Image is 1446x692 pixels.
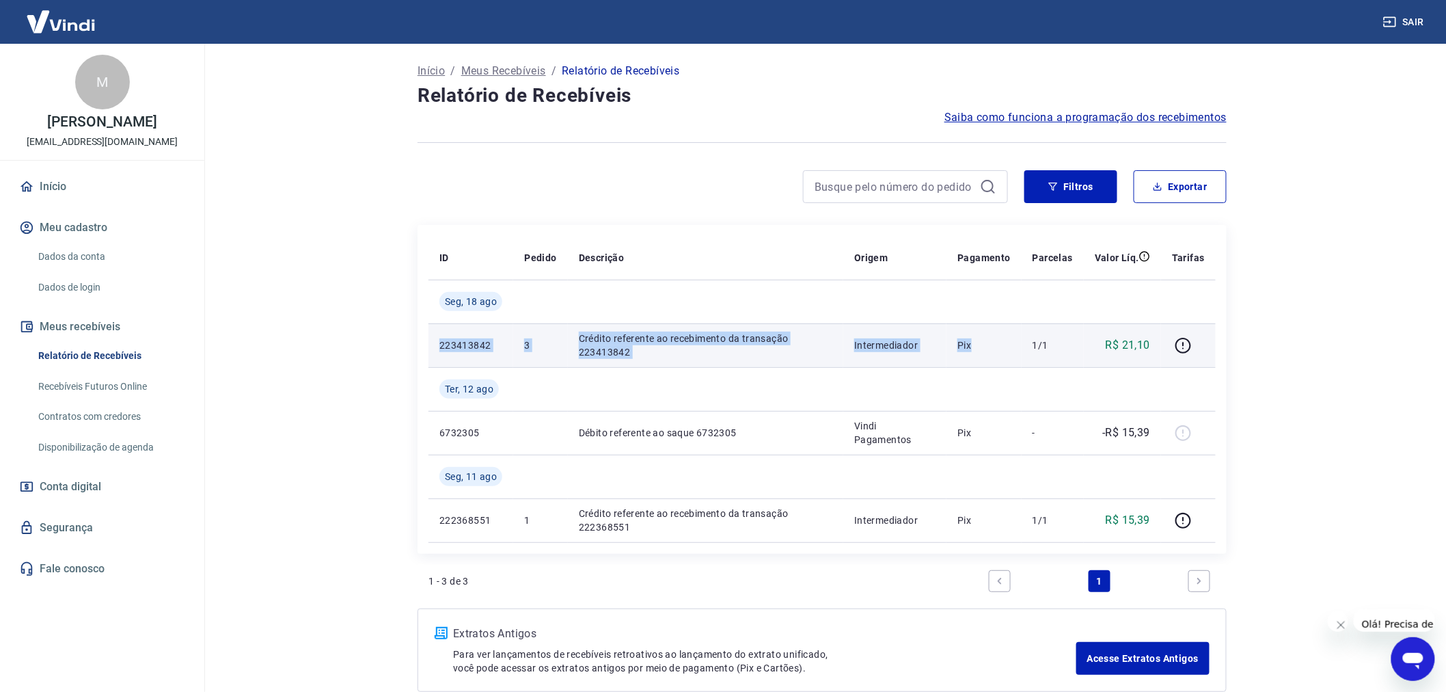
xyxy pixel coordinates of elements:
[435,627,448,639] img: ícone
[16,213,188,243] button: Meu cadastro
[957,251,1011,265] p: Pagamento
[16,312,188,342] button: Meus recebíveis
[33,342,188,370] a: Relatório de Recebíveis
[16,1,105,42] img: Vindi
[1095,251,1139,265] p: Valor Líq.
[1380,10,1430,35] button: Sair
[579,332,832,359] p: Crédito referente ao recebimento da transação 223413842
[854,514,936,527] p: Intermediador
[33,274,188,302] a: Dados de login
[989,570,1011,592] a: Previous page
[453,626,1076,642] p: Extratos Antigos
[1033,251,1073,265] p: Parcelas
[16,554,188,584] a: Fale conosco
[75,55,130,109] div: M
[854,251,888,265] p: Origem
[418,82,1227,109] h4: Relatório de Recebíveis
[1354,609,1435,632] iframe: Mensagem da empresa
[461,63,546,79] a: Meus Recebíveis
[16,172,188,202] a: Início
[418,63,445,79] a: Início
[944,109,1227,126] a: Saiba como funciona a programação dos recebimentos
[439,251,449,265] p: ID
[445,295,497,308] span: Seg, 18 ago
[445,382,493,396] span: Ter, 12 ago
[957,426,1011,440] p: Pix
[983,565,1216,598] ul: Pagination
[1089,570,1110,592] a: Page 1 is your current page
[854,338,936,352] p: Intermediador
[1172,251,1205,265] p: Tarifas
[551,63,556,79] p: /
[33,243,188,271] a: Dados da conta
[579,426,832,440] p: Débito referente ao saque 6732305
[428,574,469,588] p: 1 - 3 de 3
[33,403,188,431] a: Contratos com credores
[40,477,101,496] span: Conta digital
[1076,642,1210,675] a: Acesse Extratos Antigos
[524,338,556,352] p: 3
[815,176,974,197] input: Busque pelo número do pedido
[47,115,156,129] p: [PERSON_NAME]
[16,472,188,502] a: Conta digital
[1188,570,1210,592] a: Next page
[957,338,1011,352] p: Pix
[1328,611,1348,632] iframe: Fechar mensagem
[579,507,832,534] p: Crédito referente ao recebimento da transação 222368551
[1033,338,1073,352] p: 1/1
[1033,426,1073,440] p: -
[27,135,178,149] p: [EMAIL_ADDRESS][DOMAIN_NAME]
[1024,170,1117,203] button: Filtros
[439,338,502,352] p: 223413842
[524,514,556,527] p: 1
[1391,637,1435,681] iframe: Botão para abrir a janela de mensagens
[33,373,188,401] a: Recebíveis Futuros Online
[1033,514,1073,527] p: 1/1
[453,648,1076,675] p: Para ver lançamentos de recebíveis retroativos ao lançamento do extrato unificado, você pode aces...
[439,514,502,527] p: 222368551
[579,251,625,265] p: Descrição
[445,470,497,483] span: Seg, 11 ago
[524,251,556,265] p: Pedido
[450,63,455,79] p: /
[16,513,188,543] a: Segurança
[854,419,936,447] p: Vindi Pagamentos
[1103,425,1151,441] p: -R$ 15,39
[8,10,115,21] span: Olá! Precisa de ajuda?
[957,514,1011,527] p: Pix
[1106,512,1150,529] p: R$ 15,39
[1106,337,1150,354] p: R$ 21,10
[33,434,188,462] a: Disponibilização de agenda
[562,63,679,79] p: Relatório de Recebíveis
[1134,170,1227,203] button: Exportar
[439,426,502,440] p: 6732305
